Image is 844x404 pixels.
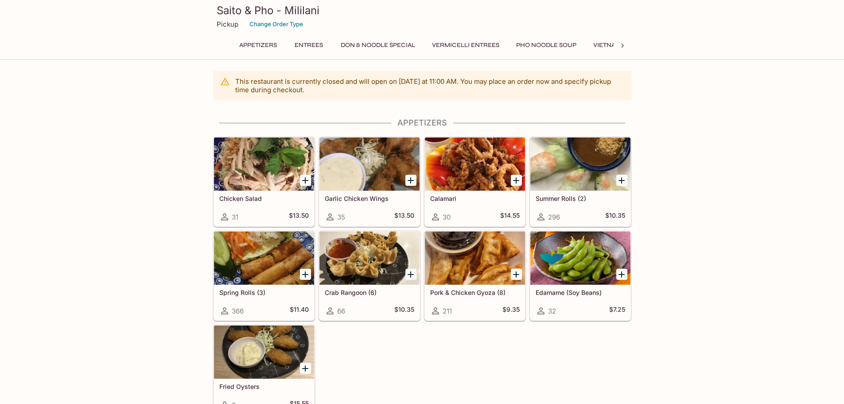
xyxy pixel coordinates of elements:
a: Summer Rolls (2)296$10.35 [530,137,631,227]
div: Crab Rangoon (6) [319,231,420,285]
a: Garlic Chicken Wings35$13.50 [319,137,420,227]
button: Add Spring Rolls (3) [300,269,311,280]
div: Spring Rolls (3) [214,231,314,285]
div: Summer Rolls (2) [530,137,630,191]
h5: Chicken Salad [219,195,309,202]
h5: $10.35 [394,306,414,316]
button: Change Order Type [245,17,307,31]
span: 66 [337,307,345,315]
h5: $11.40 [290,306,309,316]
h5: Spring Rolls (3) [219,289,309,296]
button: Add Edamame (Soy Beans) [616,269,627,280]
span: 211 [443,307,452,315]
div: Edamame (Soy Beans) [530,231,630,285]
button: Vietnamese Sandwiches [588,39,682,51]
a: Calamari30$14.55 [424,137,525,227]
button: Add Crab Rangoon (6) [405,269,416,280]
span: 296 [548,213,560,221]
button: Add Pork & Chicken Gyoza (8) [511,269,522,280]
h5: $10.35 [605,212,625,222]
h5: Edamame (Soy Beans) [536,289,625,296]
h5: $7.25 [609,306,625,316]
h5: Calamari [430,195,520,202]
div: Pork & Chicken Gyoza (8) [425,231,525,285]
div: Calamari [425,137,525,191]
h5: $9.35 [502,306,520,316]
button: Entrees [289,39,329,51]
button: Add Summer Rolls (2) [616,175,627,186]
h5: Garlic Chicken Wings [325,195,414,202]
a: Edamame (Soy Beans)32$7.25 [530,231,631,321]
span: 35 [337,213,345,221]
button: Appetizers [234,39,282,51]
span: 31 [232,213,238,221]
span: 32 [548,307,556,315]
p: This restaurant is currently closed and will open on [DATE] at 11:00 AM . You may place an order ... [235,77,624,94]
h3: Saito & Pho - Mililani [217,4,628,17]
h4: Appetizers [213,118,631,128]
button: Add Calamari [511,175,522,186]
span: 30 [443,213,451,221]
h5: $13.50 [289,212,309,222]
button: Add Garlic Chicken Wings [405,175,416,186]
button: Vermicelli Entrees [427,39,504,51]
h5: Fried Oysters [219,383,309,390]
span: 366 [232,307,244,315]
button: Add Fried Oysters [300,363,311,374]
a: Chicken Salad31$13.50 [214,137,315,227]
h5: $13.50 [394,212,414,222]
h5: Pork & Chicken Gyoza (8) [430,289,520,296]
button: Pho Noodle Soup [511,39,581,51]
a: Crab Rangoon (6)66$10.35 [319,231,420,321]
button: Add Chicken Salad [300,175,311,186]
div: Fried Oysters [214,326,314,379]
div: Chicken Salad [214,137,314,191]
div: Garlic Chicken Wings [319,137,420,191]
a: Spring Rolls (3)366$11.40 [214,231,315,321]
p: Pickup [217,20,238,28]
button: Don & Noodle Special [336,39,420,51]
h5: Summer Rolls (2) [536,195,625,202]
h5: $14.55 [500,212,520,222]
h5: Crab Rangoon (6) [325,289,414,296]
a: Pork & Chicken Gyoza (8)211$9.35 [424,231,525,321]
